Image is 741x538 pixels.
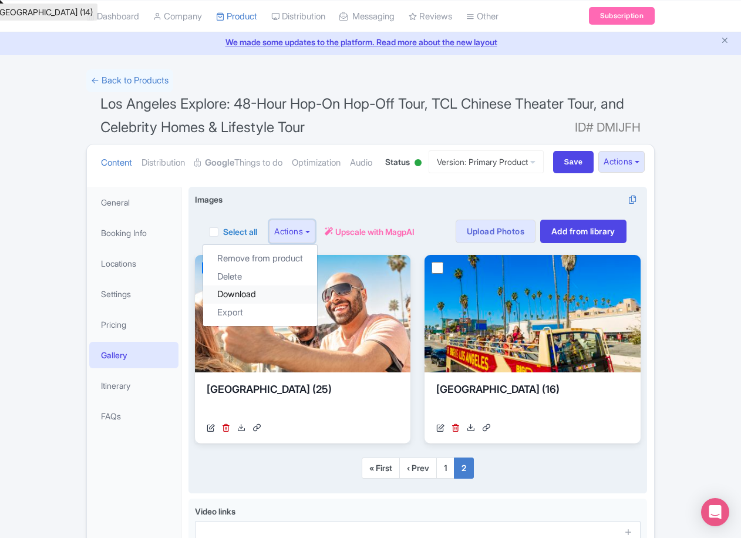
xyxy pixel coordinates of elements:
[325,226,415,238] a: Upscale with MagpAI
[205,156,234,170] strong: Google
[89,372,178,399] a: Itinerary
[89,311,178,338] a: Pricing
[89,220,178,246] a: Booking Info
[598,151,645,173] button: Actions
[385,156,410,168] span: Status
[720,35,729,48] button: Close announcement
[195,506,235,516] span: Video links
[89,250,178,277] a: Locations
[350,144,372,181] a: Audio
[553,151,594,173] input: Save
[269,220,315,243] button: Actions
[101,144,132,181] a: Content
[89,342,178,368] a: Gallery
[335,226,415,238] span: Upscale with MagpAI
[436,382,628,417] div: [GEOGRAPHIC_DATA] (16)
[399,458,437,479] a: ‹ Prev
[436,458,454,479] a: 1
[7,36,734,48] a: We made some updates to the platform. Read more about the new layout
[575,116,641,139] span: ID# DMIJFH
[429,150,544,173] a: Version: Primary Product
[456,220,535,243] a: Upload Photos
[203,285,317,304] a: Download
[540,220,627,243] a: Add from library
[194,144,282,181] a: GoogleThings to do
[89,403,178,429] a: FAQs
[203,304,317,322] a: Export
[223,226,257,238] label: Select all
[292,144,341,181] a: Optimization
[142,144,185,181] a: Distribution
[100,95,624,136] span: Los Angeles Explore: 48-Hour Hop-On Hop-Off Tour, TCL Chinese Theater Tour, and Celebrity Homes &...
[701,498,729,526] div: Open Intercom Messenger
[195,193,223,206] span: Images
[86,69,173,92] a: ← Back to Products
[454,458,474,479] a: 2
[589,7,655,25] a: Subscription
[203,250,317,268] a: Remove from product
[362,458,400,479] a: « First
[89,281,178,307] a: Settings
[203,268,317,286] a: Delete
[412,154,424,173] div: Active
[89,189,178,216] a: General
[207,382,399,417] div: [GEOGRAPHIC_DATA] (25)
